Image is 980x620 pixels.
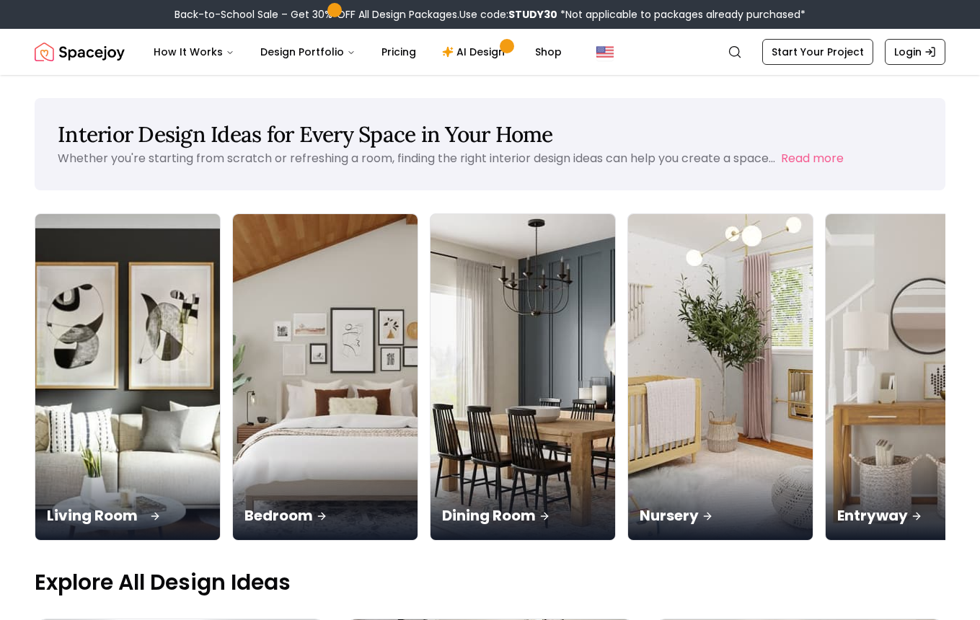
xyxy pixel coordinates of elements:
[781,150,844,167] button: Read more
[232,213,418,541] a: BedroomBedroom
[249,37,367,66] button: Design Portfolio
[762,39,873,65] a: Start Your Project
[628,214,813,540] img: Nursery
[58,150,775,167] p: Whether you're starting from scratch or refreshing a room, finding the right interior design idea...
[35,37,125,66] img: Spacejoy Logo
[885,39,945,65] a: Login
[430,213,616,541] a: Dining RoomDining Room
[524,37,573,66] a: Shop
[233,214,418,540] img: Bedroom
[47,505,208,526] p: Living Room
[175,7,805,22] div: Back-to-School Sale – Get 30% OFF All Design Packages.
[431,214,615,540] img: Dining Room
[508,7,557,22] b: STUDY30
[35,570,945,595] p: Explore All Design Ideas
[58,121,922,147] h1: Interior Design Ideas for Every Space in Your Home
[459,7,557,22] span: Use code:
[370,37,428,66] a: Pricing
[431,37,521,66] a: AI Design
[442,505,604,526] p: Dining Room
[31,206,225,549] img: Living Room
[142,37,246,66] button: How It Works
[142,37,573,66] nav: Main
[244,505,406,526] p: Bedroom
[557,7,805,22] span: *Not applicable to packages already purchased*
[35,213,221,541] a: Living RoomLiving Room
[640,505,801,526] p: Nursery
[596,43,614,61] img: United States
[627,213,813,541] a: NurseryNursery
[35,29,945,75] nav: Global
[35,37,125,66] a: Spacejoy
